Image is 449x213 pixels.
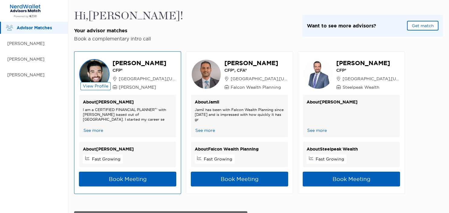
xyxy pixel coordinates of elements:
p: [PERSON_NAME] [112,84,176,90]
img: Zoe Financial [7,4,43,18]
p: [GEOGRAPHIC_DATA] , [US_STATE] [112,76,176,82]
p: About [PERSON_NAME] [307,98,396,106]
h2: Your advisor matches [74,27,183,34]
p: CFP® [112,67,176,73]
p: CFP®, CFA® [224,67,288,73]
p: I am a CERTIFIED FINANCIAL PLANNER™ with [PERSON_NAME] based out of [GEOGRAPHIC_DATA]. I started ... [83,107,172,122]
p: Falcon Wealth Planning [224,84,288,90]
p: Fast Growing [204,156,232,162]
button: Book Meeting [79,172,176,186]
p: About [PERSON_NAME] [83,145,172,153]
button: advisor pictureView Profile[PERSON_NAME]CFP® [GEOGRAPHIC_DATA],[US_STATE] [PERSON_NAME] [79,59,176,90]
p: Jamil has been with Falcon Wealth Planning since [DATE] and is impressed with how quickly it has gr [195,107,284,122]
p: [PERSON_NAME] [7,40,62,47]
img: advisor picture [303,59,333,89]
button: Book Meeting [191,172,288,186]
p: Steelpeak Wealth [336,84,400,90]
p: Want to see more advisors? [307,22,376,30]
img: advisor picture [79,59,109,89]
p: [GEOGRAPHIC_DATA] , [US_STATE] [224,76,288,82]
p: CFP® [336,67,400,73]
p: Fast Growing [92,156,120,162]
h3: Book a complementary intro call [74,36,183,42]
button: See more [83,127,104,134]
p: Advisor Matches [17,24,62,32]
p: About Jamil [195,98,284,106]
p: [PERSON_NAME] [112,59,176,67]
button: See more [307,127,327,134]
button: advisor picture[PERSON_NAME]CFP® [GEOGRAPHIC_DATA],[US_STATE] Steelpeak Wealth [303,59,400,90]
img: advisor picture [191,59,221,89]
p: [PERSON_NAME] [7,71,62,79]
button: See more [195,127,216,134]
p: Fast Growing [316,156,344,162]
p: [PERSON_NAME] [7,56,62,63]
h2: Hi, [PERSON_NAME] ! [74,10,183,23]
p: About [PERSON_NAME] [83,98,172,106]
p: [PERSON_NAME] [336,59,400,67]
p: About Steelpeak Wealth [307,145,396,153]
p: About Falcon Wealth Planning [195,145,284,153]
p: [GEOGRAPHIC_DATA] , [US_STATE] [336,76,400,82]
button: Book Meeting [303,172,400,186]
button: View Profile [80,82,111,90]
button: advisor picture[PERSON_NAME]CFP®, CFA® [GEOGRAPHIC_DATA],[US_STATE] Falcon Wealth Planning [191,59,288,90]
button: Get match [407,21,438,30]
p: [PERSON_NAME] [224,59,288,67]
